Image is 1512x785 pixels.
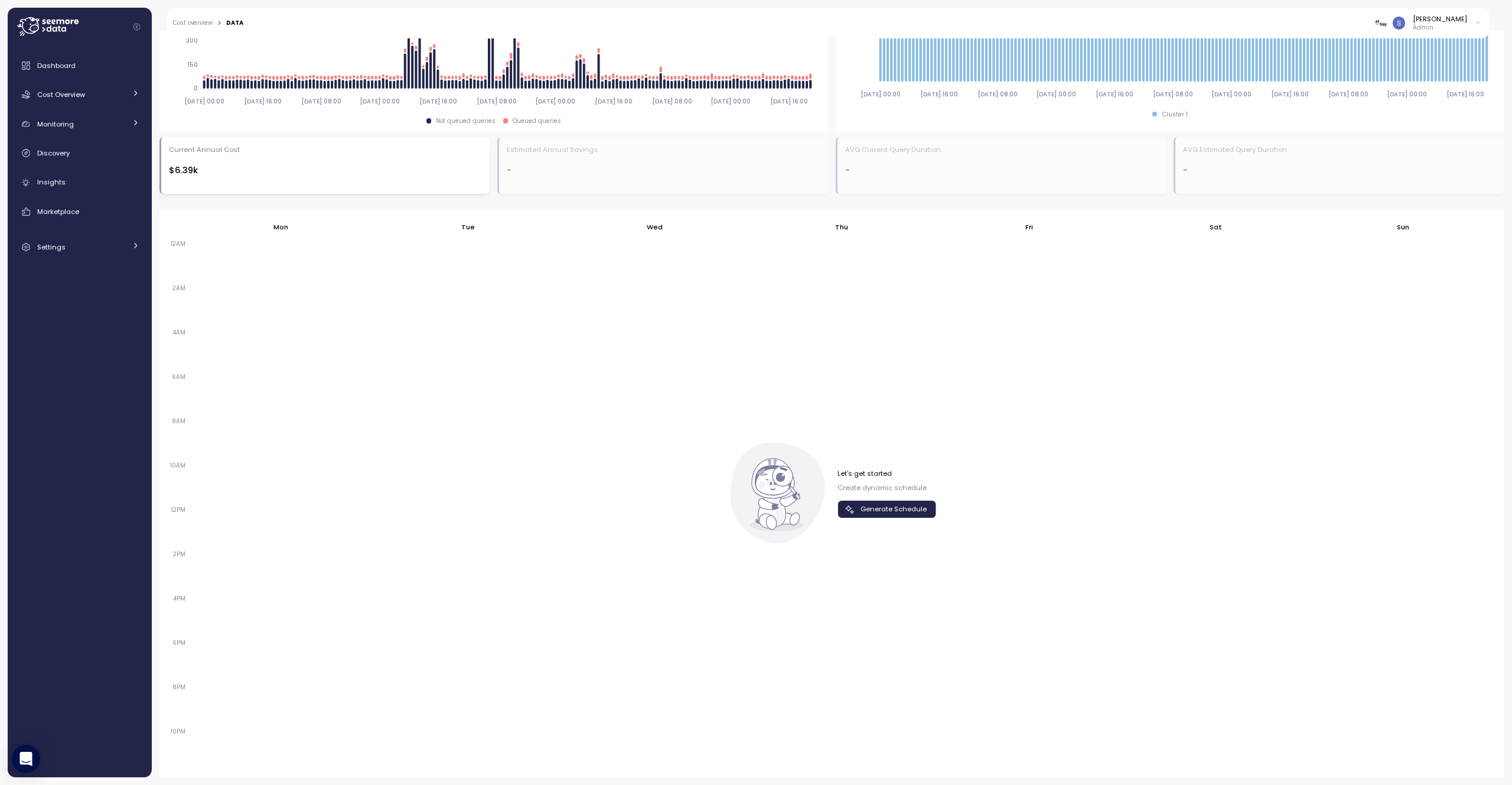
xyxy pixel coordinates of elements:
[37,207,79,216] span: Marketplace
[1019,217,1039,238] button: Fri
[168,728,188,735] span: 10PM
[12,83,147,106] a: Cost Overview
[37,119,74,129] span: Monitoring
[360,97,400,105] tspan: [DATE] 00:00
[861,90,901,98] tspan: [DATE] 00:00
[1036,90,1076,98] tspan: [DATE] 00:00
[1183,145,1287,154] div: AVG Estimated Query Duration
[838,501,936,518] button: Generate Schedule
[1387,90,1427,98] tspan: [DATE] 00:00
[194,85,198,92] tspan: 0
[461,222,475,232] p: Tue
[169,145,240,154] div: Current Annual Cost
[12,112,147,136] a: Monitoring
[217,20,221,27] div: >
[594,97,632,105] tspan: [DATE] 16:00
[169,373,188,381] span: 6AM
[1413,14,1467,24] div: [PERSON_NAME]
[1183,164,1497,177] div: -
[641,217,669,238] button: Wed
[170,284,188,292] span: 2AM
[167,462,188,469] span: 10AM
[1210,222,1222,232] p: Sat
[170,595,188,602] span: 4PM
[507,164,820,177] div: -
[170,639,188,647] span: 6PM
[169,164,483,177] div: $6.39k
[1393,17,1405,29] img: ACg8ocLCy7HMj59gwelRyEldAl2GQfy23E10ipDNf0SDYCnD3y85RA=s96-c
[37,61,76,70] span: Dashboard
[455,217,481,238] button: Tue
[845,145,941,154] div: AVG Current Query Duration
[37,177,66,187] span: Insights
[12,54,147,77] a: Dashboard
[12,745,40,773] div: Open Intercom Messenger
[977,90,1018,98] tspan: [DATE] 08:00
[37,90,85,99] span: Cost Overview
[1025,222,1033,232] p: Fri
[170,683,188,691] span: 8PM
[651,97,692,105] tspan: [DATE] 08:00
[845,164,1159,177] div: -
[1397,222,1409,232] p: Sun
[170,329,188,336] span: 4AM
[1271,90,1309,98] tspan: [DATE] 16:00
[169,417,188,425] span: 8AM
[1391,217,1415,238] button: Sun
[273,222,288,232] p: Mon
[184,97,224,105] tspan: [DATE] 00:00
[37,242,66,252] span: Settings
[1446,90,1484,98] tspan: [DATE] 16:00
[535,97,575,105] tspan: [DATE] 00:00
[838,483,936,492] p: Create dynamic schedule
[436,117,496,125] div: Not queued queries
[710,97,750,105] tspan: [DATE] 00:00
[1211,90,1252,98] tspan: [DATE] 00:00
[507,145,598,154] div: Estimated Annual Savings
[186,37,198,44] tspan: 300
[1096,90,1133,98] tspan: [DATE] 16:00
[1162,111,1188,119] div: Cluster 1
[830,217,855,238] button: Thu
[1153,90,1193,98] tspan: [DATE] 08:00
[419,97,457,105] tspan: [DATE] 16:00
[301,97,341,105] tspan: [DATE] 08:00
[12,200,147,223] a: Marketplace
[244,97,282,105] tspan: [DATE] 16:00
[226,20,243,26] div: DATA
[477,97,517,105] tspan: [DATE] 08:00
[12,235,147,259] a: Settings
[920,90,958,98] tspan: [DATE] 16:00
[770,97,807,105] tspan: [DATE] 16:00
[513,117,561,125] div: Queued queries
[173,20,213,26] a: Cost overview
[1375,17,1387,29] img: 676124322ce2d31a078e3b71.PNG
[1413,24,1467,32] p: Admin
[861,501,927,517] span: Generate Schedule
[187,61,198,69] tspan: 150
[170,550,188,558] span: 2PM
[268,217,294,238] button: Mon
[37,148,70,158] span: Discovery
[1204,217,1228,238] button: Sat
[835,222,848,232] p: Thu
[12,171,147,194] a: Insights
[12,141,147,165] a: Discovery
[838,469,936,478] p: Let's get started
[129,22,144,31] button: Collapse navigation
[168,240,188,248] span: 12AM
[647,222,663,232] p: Wed
[1328,90,1368,98] tspan: [DATE] 08:00
[168,506,188,514] span: 12PM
